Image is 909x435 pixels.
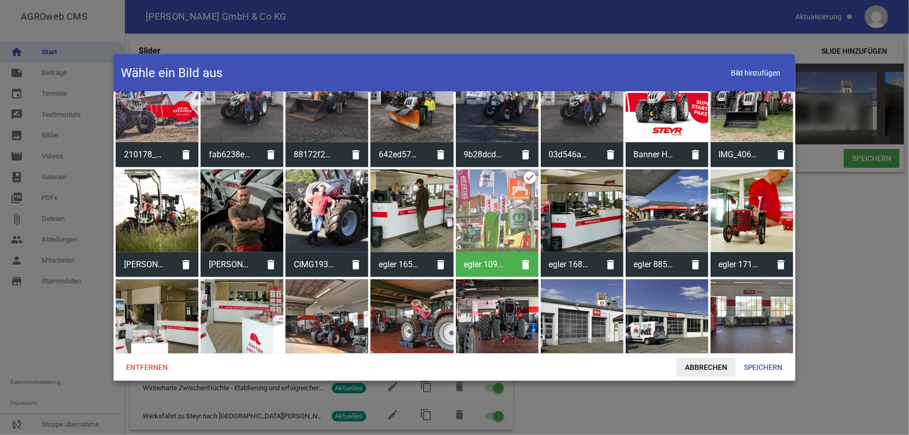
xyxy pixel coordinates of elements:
span: Patrick Romer 2 (005).jpg [116,251,173,278]
span: 9b28dcdc-68d7-4128-acb3-daba8d9b40bd.JPG [456,141,514,168]
i: delete [173,252,198,277]
span: Bild hinzufügen [724,63,788,84]
i: delete [683,142,708,167]
h4: Wähle ein Bild aus [121,65,222,81]
i: delete [599,142,624,167]
i: delete [258,142,283,167]
i: delete [514,252,539,277]
span: egler 109x.jpg [456,251,514,278]
i: delete [768,252,793,277]
i: delete [768,142,793,167]
span: Banner Händlerwebsite STEYR Absolut CVT.jpg [626,141,683,168]
span: 210178_Egler_Storchenwette_Newsletter_600x1500px_low2.jpg [116,141,173,168]
span: 03d546a0-9b9b-4885-9051-56ff65ea47ea.JPG [541,141,599,168]
span: Abbrechen [677,358,736,377]
span: egler 171.jpg [711,251,768,278]
span: egler 885x.jpg [626,251,683,278]
i: delete [683,252,708,277]
span: Speichern [736,358,791,377]
span: IMG_4063.JPG [711,141,768,168]
span: egler 168.jpg [541,251,599,278]
i: delete [343,142,368,167]
span: egler 165.jpg [370,251,428,278]
i: delete [514,142,539,167]
span: 88172f23-359c-43cf-a9fe-a35c3ff595f2.JPG [285,141,343,168]
span: Entfernen [118,358,176,377]
span: Patrick Romer 1 (006).jpg [201,251,258,278]
i: delete [429,142,454,167]
span: fab6238e-2bbb-4a5c-8ddc-d23122b4e6d9.JPG [201,141,258,168]
span: 642ed578-4c6a-4e21-b990-c704b6f7d60f.JPG [370,141,428,168]
i: delete [258,252,283,277]
i: delete [173,142,198,167]
i: delete [343,252,368,277]
i: delete [599,252,624,277]
i: delete [429,252,454,277]
span: CIMG1937.JPG [285,251,343,278]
